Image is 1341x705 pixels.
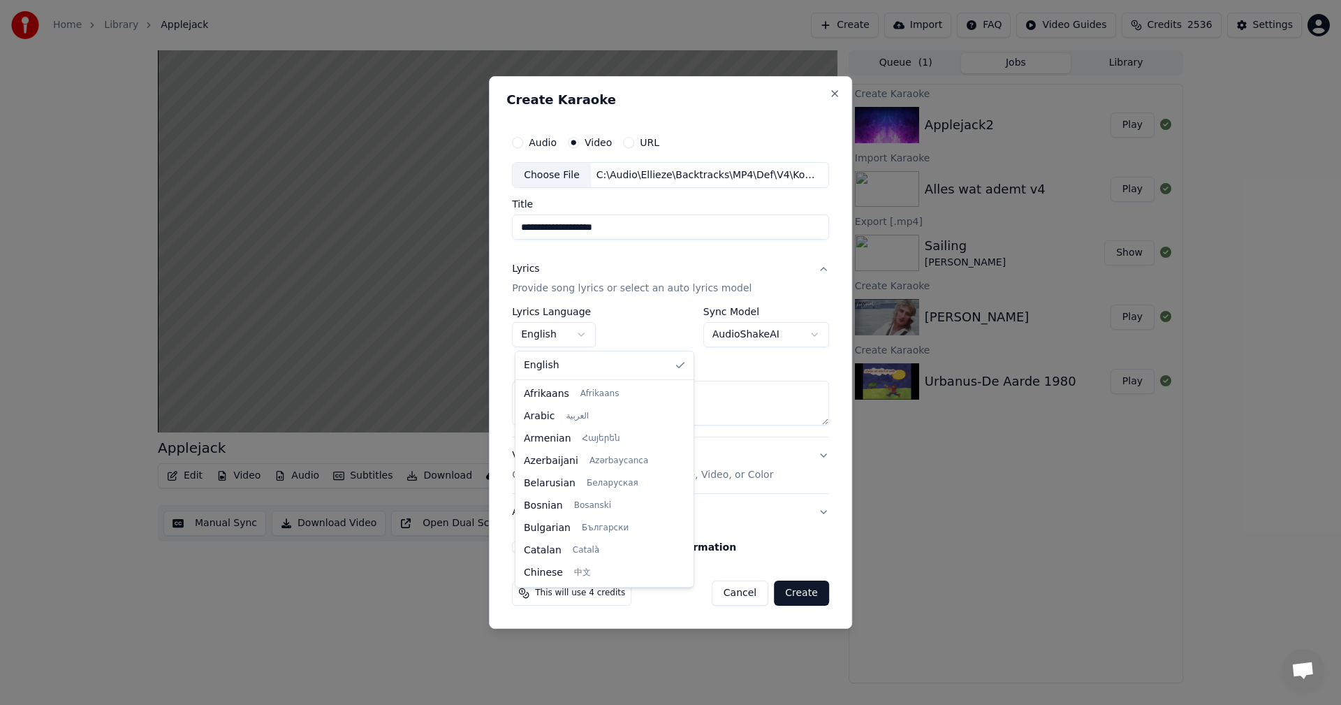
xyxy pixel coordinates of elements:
[524,477,576,490] span: Belarusian
[524,521,571,535] span: Bulgarian
[524,432,571,446] span: Armenian
[587,478,638,489] span: Беларуская
[566,411,589,422] span: العربية
[524,409,555,423] span: Arabic
[524,454,578,468] span: Azerbaijani
[582,523,629,534] span: Български
[580,388,620,400] span: Afrikaans
[574,500,611,511] span: Bosanski
[573,545,599,556] span: Català
[524,499,563,513] span: Bosnian
[524,544,562,558] span: Catalan
[524,387,569,401] span: Afrikaans
[589,456,648,467] span: Azərbaycanca
[524,566,563,580] span: Chinese
[574,567,591,579] span: 中文
[582,433,620,444] span: Հայերեն
[524,358,559,372] span: English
